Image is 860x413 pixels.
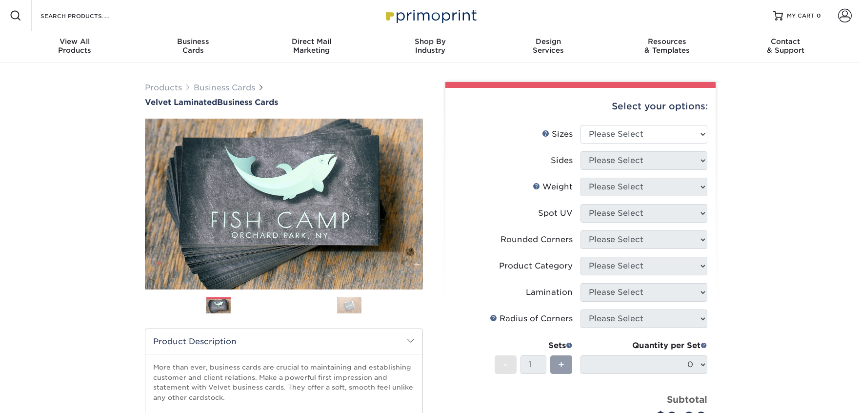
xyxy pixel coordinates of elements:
[817,12,821,19] span: 0
[272,293,296,318] img: Business Cards 03
[495,340,573,351] div: Sets
[134,37,252,55] div: Cards
[726,37,845,46] span: Contact
[608,37,726,55] div: & Templates
[489,31,608,62] a: DesignServices
[145,98,423,107] a: Velvet LaminatedBusiness Cards
[371,37,489,46] span: Shop By
[145,65,423,343] img: Velvet Laminated 01
[145,98,423,107] h1: Business Cards
[371,37,489,55] div: Industry
[526,287,573,298] div: Lamination
[371,31,489,62] a: Shop ByIndustry
[538,207,573,219] div: Spot UV
[503,357,508,372] span: -
[726,31,845,62] a: Contact& Support
[134,37,252,46] span: Business
[489,37,608,46] span: Design
[580,340,707,351] div: Quantity per Set
[500,234,573,246] div: Rounded Corners
[499,260,573,272] div: Product Category
[726,37,845,55] div: & Support
[337,297,361,314] img: Business Cards 05
[453,88,708,125] div: Select your options:
[194,83,255,92] a: Business Cards
[145,83,182,92] a: Products
[558,357,564,372] span: +
[551,155,573,166] div: Sides
[667,394,707,405] strong: Subtotal
[252,31,371,62] a: Direct MailMarketing
[542,128,573,140] div: Sizes
[16,37,134,46] span: View All
[533,181,573,193] div: Weight
[490,313,573,325] div: Radius of Corners
[239,293,263,318] img: Business Cards 02
[206,294,231,318] img: Business Cards 01
[381,5,479,26] img: Primoprint
[608,31,726,62] a: Resources& Templates
[608,37,726,46] span: Resources
[145,98,217,107] span: Velvet Laminated
[40,10,135,21] input: SEARCH PRODUCTS.....
[304,293,329,318] img: Business Cards 04
[787,12,815,20] span: MY CART
[16,31,134,62] a: View AllProducts
[489,37,608,55] div: Services
[252,37,371,55] div: Marketing
[16,37,134,55] div: Products
[134,31,252,62] a: BusinessCards
[145,329,422,354] h2: Product Description
[252,37,371,46] span: Direct Mail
